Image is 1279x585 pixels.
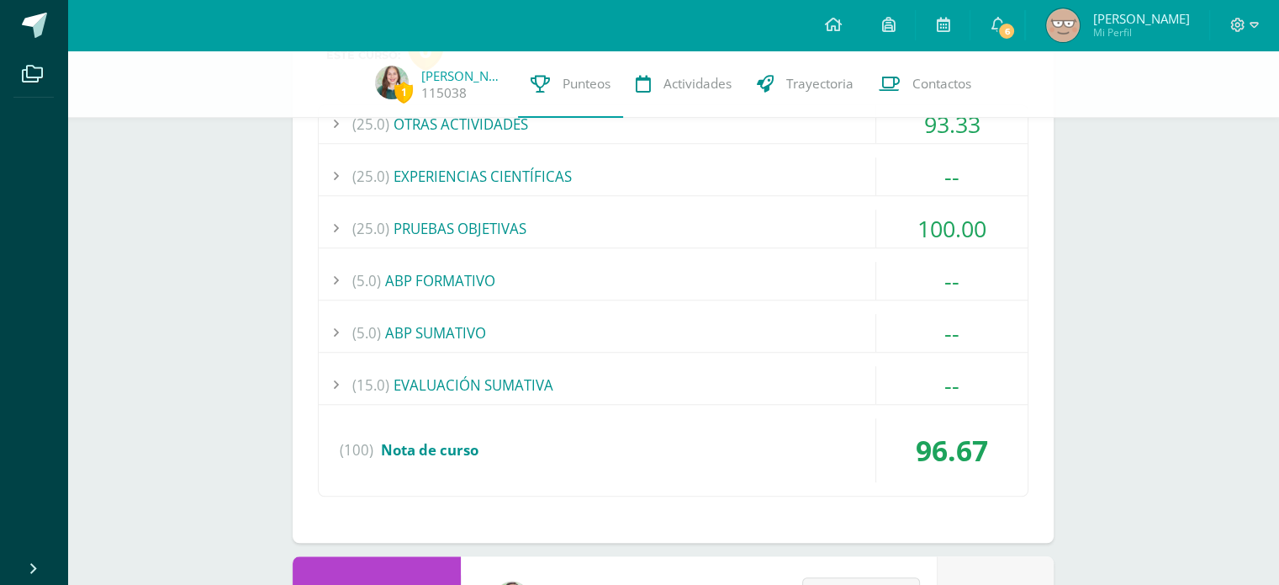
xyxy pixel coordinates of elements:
[352,105,389,143] span: (25.0)
[876,418,1028,482] div: 96.67
[876,157,1028,195] div: --
[744,51,866,118] a: Trayectoria
[319,366,1028,404] div: EVALUACIÓN SUMATIVA
[623,51,744,118] a: Actividades
[876,262,1028,300] div: --
[319,262,1028,300] div: ABP FORMATIVO
[352,262,381,300] span: (5.0)
[352,366,389,404] span: (15.0)
[340,418,373,482] span: (100)
[352,157,389,195] span: (25.0)
[786,75,854,93] span: Trayectoria
[375,66,409,99] img: c7aac483bd6b0fc993d6778ff279d44a.png
[997,22,1016,40] span: 6
[421,67,505,84] a: [PERSON_NAME]
[319,314,1028,352] div: ABP SUMATIVO
[421,84,467,102] a: 115038
[352,314,381,352] span: (5.0)
[518,51,623,118] a: Punteos
[1092,10,1189,27] span: [PERSON_NAME]
[876,210,1028,247] div: 100.00
[352,210,389,247] span: (25.0)
[876,314,1028,352] div: --
[912,75,971,93] span: Contactos
[866,51,984,118] a: Contactos
[663,75,732,93] span: Actividades
[319,105,1028,143] div: OTRAS ACTIVIDADES
[319,210,1028,247] div: PRUEBAS OBJETIVAS
[319,157,1028,195] div: EXPERIENCIAS CIENTÍFICAS
[394,82,413,103] span: 1
[381,440,478,460] span: Nota de curso
[1046,8,1080,42] img: 21b300191b0ea1a6c6b5d9373095fc38.png
[876,105,1028,143] div: 93.33
[1092,25,1189,40] span: Mi Perfil
[563,75,610,93] span: Punteos
[876,366,1028,404] div: --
